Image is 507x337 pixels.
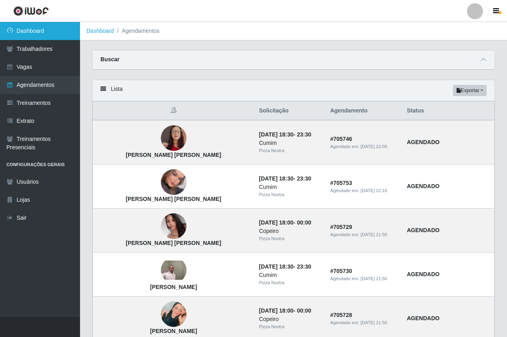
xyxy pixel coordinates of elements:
time: 23:30 [297,131,311,138]
div: Agendado em: [330,187,397,194]
time: [DATE] 18:30 [259,263,293,270]
img: Izabel Mayara Dos Santos Silva [161,301,186,327]
strong: AGENDADO [407,315,440,321]
strong: [PERSON_NAME] [PERSON_NAME] [126,240,221,246]
div: Lista [92,80,495,101]
time: [DATE] 18:00 [259,219,293,226]
button: Exportar [453,85,487,96]
div: Pizza Nostra [259,279,321,286]
div: Copeiro [259,315,321,323]
strong: # 705728 [330,312,352,318]
img: Katia Regina Moreira de Brito [161,209,186,243]
div: Copeiro [259,227,321,235]
strong: - [259,219,311,226]
time: [DATE] 22:09 [361,144,387,149]
strong: AGENDADO [407,139,440,145]
strong: - [259,175,311,182]
div: Cumim [259,271,321,279]
time: [DATE] 22:16 [361,188,387,193]
th: Solicitação [254,102,325,120]
img: Maria Eduarda Silva da Cruz [161,116,186,161]
time: [DATE] 18:00 [259,307,293,314]
strong: - [259,263,311,270]
div: Pizza Nostra [259,323,321,330]
time: 00:00 [297,219,311,226]
time: [DATE] 21:56 [361,232,387,237]
div: Agendado em: [330,143,397,150]
strong: # 705753 [330,180,352,186]
div: Agendado em: [330,319,397,326]
strong: - [259,307,311,314]
nav: breadcrumb [80,22,507,40]
time: [DATE] 18:30 [259,131,293,138]
div: Pizza Nostra [259,235,321,242]
div: Cumim [259,139,321,147]
img: Jéssica Mayara Lima [161,164,186,201]
time: [DATE] 18:30 [259,175,293,182]
li: Agendamentos [114,27,160,35]
time: [DATE] 21:56 [361,320,387,325]
time: 23:30 [297,175,311,182]
strong: # 705746 [330,136,352,142]
time: 23:30 [297,263,311,270]
strong: [PERSON_NAME] [PERSON_NAME] [126,196,221,202]
div: Pizza Nostra [259,191,321,198]
strong: AGENDADO [407,183,440,189]
strong: # 705730 [330,268,352,274]
a: Dashboard [86,28,114,34]
strong: [PERSON_NAME] [PERSON_NAME] [126,152,221,158]
th: Agendamento [325,102,402,120]
div: Agendado em: [330,231,397,238]
div: Pizza Nostra [259,147,321,154]
strong: Buscar [100,56,119,62]
strong: # 705729 [330,224,352,230]
strong: AGENDADO [407,227,440,233]
img: CoreUI Logo [13,6,49,16]
strong: [PERSON_NAME] [150,328,197,334]
div: Cumim [259,183,321,191]
strong: AGENDADO [407,271,440,277]
img: Renato Barbosa Porto [161,261,186,280]
div: Agendado em: [330,275,397,282]
time: 00:00 [297,307,311,314]
time: [DATE] 21:56 [361,276,387,281]
strong: [PERSON_NAME] [150,284,197,290]
strong: - [259,131,311,138]
th: Status [402,102,495,120]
